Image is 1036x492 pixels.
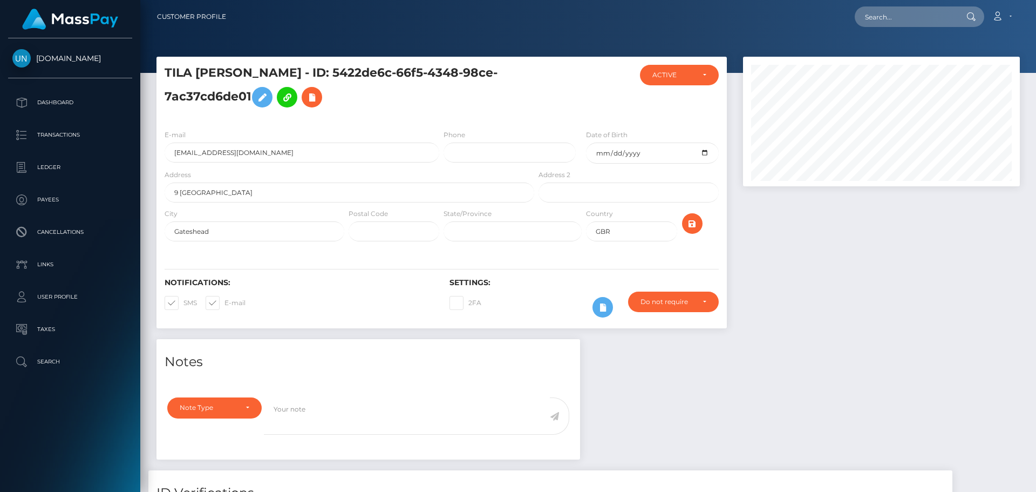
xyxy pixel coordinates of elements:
[8,251,132,278] a: Links
[8,348,132,375] a: Search
[12,257,128,273] p: Links
[449,296,481,310] label: 2FA
[444,130,465,140] label: Phone
[22,9,118,30] img: MassPay Logo
[157,5,226,28] a: Customer Profile
[165,65,528,113] h5: TILA [PERSON_NAME] - ID: 5422de6c-66f5-4348-98ce-7ac37cd6de01
[444,209,492,219] label: State/Province
[640,65,719,85] button: ACTIVE
[12,224,128,240] p: Cancellations
[8,154,132,181] a: Ledger
[8,122,132,149] a: Transactions
[8,89,132,116] a: Dashboard
[12,95,128,111] p: Dashboard
[449,278,718,287] h6: Settings:
[628,292,719,312] button: Do not require
[8,53,132,63] span: [DOMAIN_NAME]
[8,316,132,343] a: Taxes
[180,403,237,412] div: Note Type
[12,159,128,176] p: Ledger
[8,186,132,213] a: Payees
[165,170,191,180] label: Address
[165,353,572,372] h4: Notes
[165,130,186,140] label: E-mail
[349,209,388,219] label: Postal Code
[167,397,262,418] button: Note Type
[586,209,613,219] label: Country
[652,71,694,79] div: ACTIVE
[12,321,128,338] p: Taxes
[539,170,570,180] label: Address 2
[586,130,628,140] label: Date of Birth
[165,278,433,287] h6: Notifications:
[8,219,132,246] a: Cancellations
[12,289,128,305] p: User Profile
[12,49,31,68] img: Unlockt.me
[12,192,128,208] p: Payees
[165,296,197,310] label: SMS
[12,354,128,370] p: Search
[12,127,128,143] p: Transactions
[855,6,956,27] input: Search...
[8,284,132,311] a: User Profile
[165,209,178,219] label: City
[206,296,246,310] label: E-mail
[640,298,694,306] div: Do not require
